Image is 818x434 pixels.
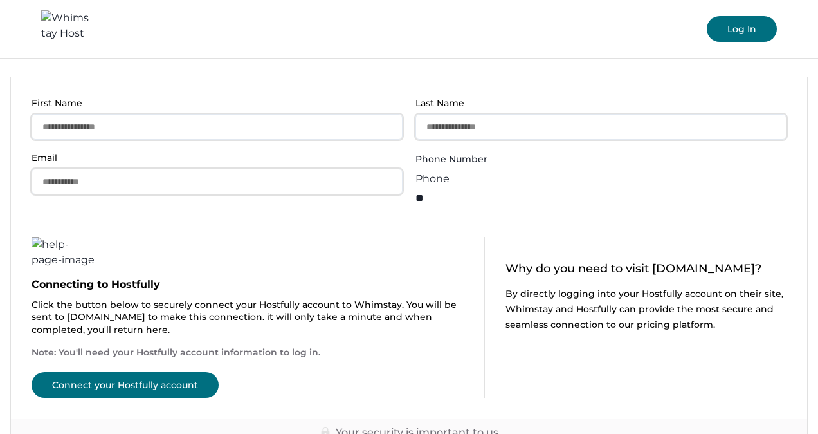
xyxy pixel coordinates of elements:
[32,299,464,337] p: Click the button below to securely connect your Hostfully account to Whimstay. You will be sent t...
[415,153,779,166] label: Phone Number
[32,98,395,109] p: First Name
[32,278,464,291] p: Connecting to Hostfully
[32,346,464,359] p: Note: You'll need your Hostfully account information to log in.
[32,372,219,398] button: Connect your Hostfully account
[505,263,786,276] p: Why do you need to visit [DOMAIN_NAME]?
[32,237,96,268] img: help-page-image
[707,16,777,42] button: Log In
[41,10,93,48] img: Whimstay Host
[32,153,395,164] p: Email
[505,286,786,332] p: By directly logging into your Hostfully account on their site, Whimstay and Hostfully can provide...
[415,98,779,109] p: Last Name
[415,171,518,187] div: Phone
